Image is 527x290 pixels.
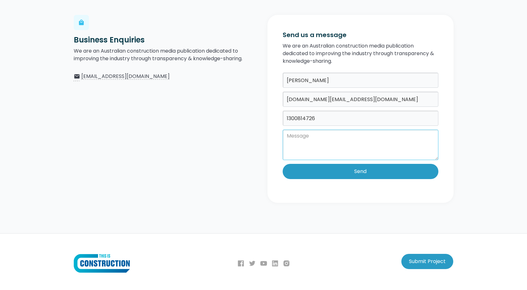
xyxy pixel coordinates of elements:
[283,42,438,65] p: We are an Australian construction media publication dedicated to improving the industry through t...
[74,73,260,80] a: email[EMAIL_ADDRESS][DOMAIN_NAME]
[74,35,260,45] h3: Business Enquiries
[401,254,453,269] a: Submit Project
[74,47,260,62] p: We are an Australian construction media publication dedicated to improving the industry through t...
[81,73,170,80] div: [EMAIL_ADDRESS][DOMAIN_NAME]
[283,92,438,107] input: E-mail
[283,30,438,40] h3: Send us a message
[409,258,446,265] div: Submit Project
[283,111,438,126] input: Phone
[283,164,438,179] input: Send
[74,73,80,80] div: email
[283,73,438,88] input: Full Name
[74,254,130,273] img: This Is Construction Logo
[78,19,85,26] div: local_mall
